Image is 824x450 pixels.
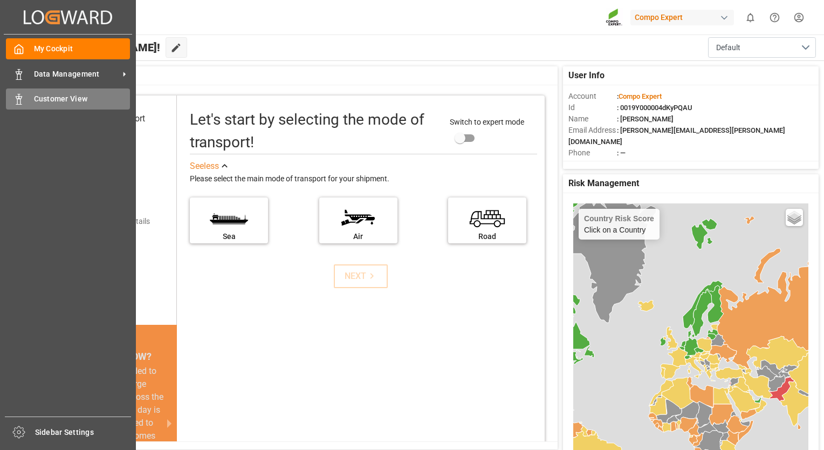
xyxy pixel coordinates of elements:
[617,160,644,168] span: : Shipper
[6,38,130,59] a: My Cockpit
[584,214,654,234] div: Click on a Country
[630,7,738,28] button: Compo Expert
[568,159,617,170] span: Account Type
[617,115,674,123] span: : [PERSON_NAME]
[568,125,617,136] span: Email Address
[450,118,524,126] span: Switch to expert mode
[345,270,377,283] div: NEXT
[584,214,654,223] h4: Country Risk Score
[334,264,388,288] button: NEXT
[568,69,605,82] span: User Info
[617,104,692,112] span: : 0019Y000004dKyPQAU
[190,108,439,154] div: Let's start by selecting the mode of transport!
[568,126,785,146] span: : [PERSON_NAME][EMAIL_ADDRESS][PERSON_NAME][DOMAIN_NAME]
[568,102,617,113] span: Id
[44,37,160,58] span: Hello [PERSON_NAME]!
[34,43,131,54] span: My Cockpit
[617,149,626,157] span: : —
[708,37,816,58] button: open menu
[568,147,617,159] span: Phone
[786,209,803,226] a: Layers
[619,92,662,100] span: Compo Expert
[716,42,740,53] span: Default
[606,8,623,27] img: Screenshot%202023-09-29%20at%2010.02.21.png_1712312052.png
[568,177,639,190] span: Risk Management
[568,91,617,102] span: Account
[34,69,119,80] span: Data Management
[325,231,392,242] div: Air
[738,5,763,30] button: show 0 new notifications
[190,173,537,186] div: Please select the main mode of transport for your shipment.
[190,160,219,173] div: See less
[454,231,521,242] div: Road
[34,93,131,105] span: Customer View
[195,231,263,242] div: Sea
[35,427,132,438] span: Sidebar Settings
[568,113,617,125] span: Name
[763,5,787,30] button: Help Center
[630,10,734,25] div: Compo Expert
[617,92,662,100] span: :
[6,88,130,110] a: Customer View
